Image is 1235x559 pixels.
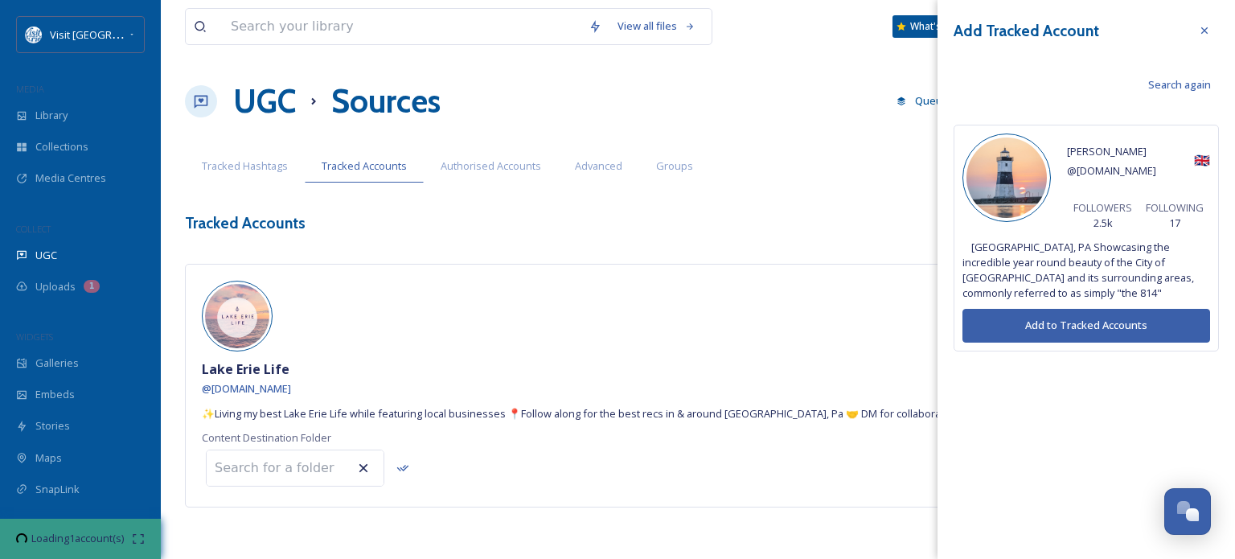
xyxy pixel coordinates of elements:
[656,158,693,174] span: Groups
[331,77,441,125] h1: Sources
[888,85,971,117] a: Queued
[892,15,973,38] a: What's New
[322,158,407,174] span: Tracked Accounts
[31,531,124,546] span: Loading 1 account(s)
[205,284,269,348] img: 299031123_435760275152418_2107168657009145570_n.jpg
[1169,216,1180,231] span: 17
[609,10,704,42] a: View all files
[1146,200,1204,216] span: FOLLOWING
[50,27,174,42] span: Visit [GEOGRAPHIC_DATA]
[1093,216,1113,231] span: 2.5k
[35,248,57,263] span: UGC
[16,331,53,343] span: WIDGETS
[202,430,331,446] span: Content Destination Folder
[966,138,1047,218] img: 450358611_290052230802232_6136501372996766147_n.jpg
[84,280,100,293] div: 1
[35,279,76,294] span: Uploads
[35,356,79,371] span: Galleries
[207,450,384,486] input: Search for a folder
[1148,77,1211,92] span: Search again
[575,158,622,174] span: Advanced
[202,381,291,396] span: @ [DOMAIN_NAME]
[35,418,70,434] span: Stories
[223,9,581,44] input: Search your library
[1067,163,1156,178] span: @ [DOMAIN_NAME]
[954,19,1099,43] h3: Add Tracked Account
[202,406,959,421] span: ✨Living my best Lake Erie Life while featuring local businesses 📍Follow along for the best recs i...
[16,83,44,95] span: MEDIA
[1164,488,1211,535] button: Open Chat
[202,360,289,379] span: Lake Erie Life
[1073,200,1132,216] span: FOLLOWERS
[185,212,306,235] h3: Tracked Accounts
[1067,144,1147,158] span: [PERSON_NAME]
[962,309,1210,342] button: Add to Tracked Accounts
[202,379,291,398] a: @[DOMAIN_NAME]
[26,27,42,43] img: download%20%281%29.png
[1067,142,1210,180] div: 🇬🇧
[16,223,51,235] span: COLLECT
[35,450,62,466] span: Maps
[35,171,106,186] span: Media Centres
[441,158,541,174] span: Authorised Accounts
[202,158,288,174] span: Tracked Hashtags
[35,387,75,402] span: Embeds
[35,108,68,123] span: Library
[233,77,296,125] a: UGC
[888,85,963,117] button: Queued
[35,482,80,497] span: SnapLink
[962,240,1210,302] span: 𖤥 [GEOGRAPHIC_DATA], PA Showcasing the incredible year round beauty of the City of [GEOGRAPHIC_DA...
[35,139,88,154] span: Collections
